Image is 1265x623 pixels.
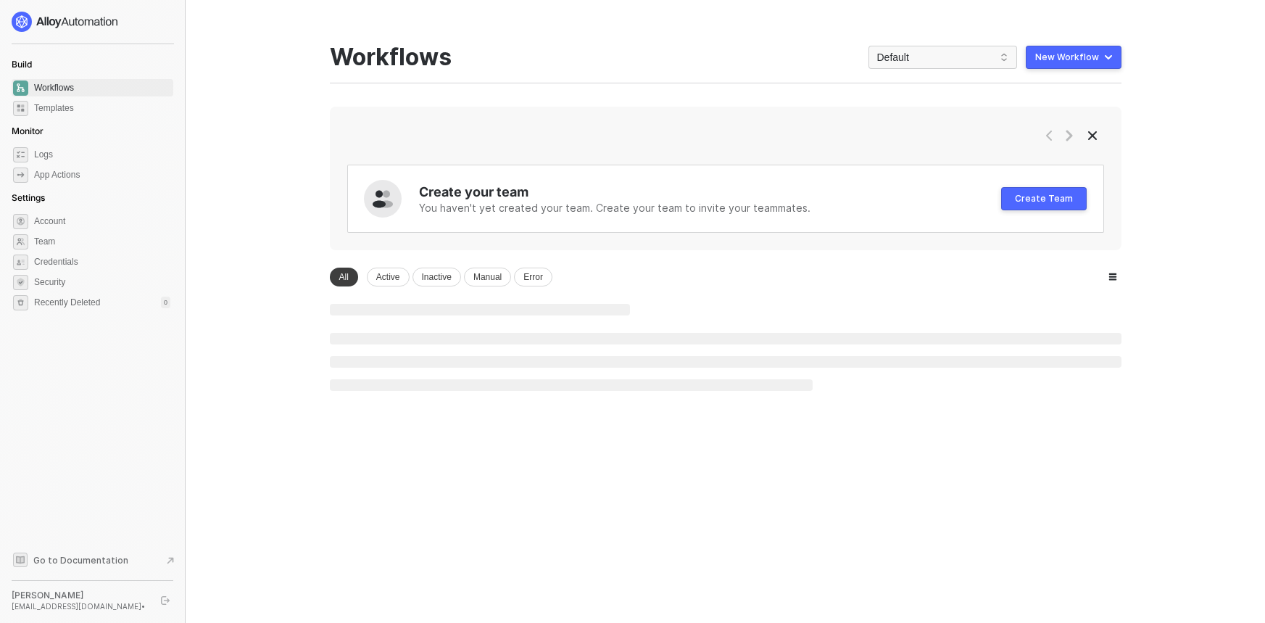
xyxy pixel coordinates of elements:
span: Go to Documentation [33,554,128,566]
span: credentials [13,255,28,270]
div: Create your team [419,183,1001,201]
a: logo [12,12,173,32]
span: Monitor [12,125,43,136]
span: team [13,234,28,249]
div: [EMAIL_ADDRESS][DOMAIN_NAME] • [12,601,148,611]
span: settings [13,295,28,310]
span: dashboard [13,81,28,96]
span: marketplace [13,101,28,116]
div: [PERSON_NAME] [12,590,148,601]
span: security [13,275,28,290]
span: Account [34,213,170,230]
span: settings [13,214,28,229]
span: icon-close [1087,130,1098,141]
div: Manual [464,268,511,286]
div: All [330,268,358,286]
div: You haven't yet created your team. Create your team to invite your teammates. [419,201,1001,215]
div: Error [514,268,552,286]
div: App Actions [34,169,80,181]
span: Recently Deleted [34,297,100,309]
span: Build [12,59,32,70]
span: Workflows [34,79,170,96]
button: New Workflow [1026,46,1121,69]
div: 0 [161,297,170,308]
a: Knowledge Base [12,551,174,569]
div: Workflows [330,44,452,71]
span: Default [877,46,1008,68]
span: Security [34,273,170,291]
span: icon-logs [13,147,28,162]
button: Create Team [1001,187,1087,210]
span: Settings [12,192,45,203]
span: icon-app-actions [13,168,28,183]
span: document-arrow [163,553,178,568]
span: Credentials [34,253,170,271]
div: Create Team [1015,193,1073,205]
div: Active [367,268,410,286]
span: icon-arrow-right [1063,130,1075,141]
span: Templates [34,99,170,117]
span: logout [161,596,170,605]
span: icon-arrow-left [1043,130,1055,141]
span: documentation [13,553,28,567]
img: logo [12,12,119,32]
span: Logs [34,146,170,163]
div: New Workflow [1035,51,1099,63]
div: Inactive [412,268,461,286]
span: Team [34,233,170,250]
